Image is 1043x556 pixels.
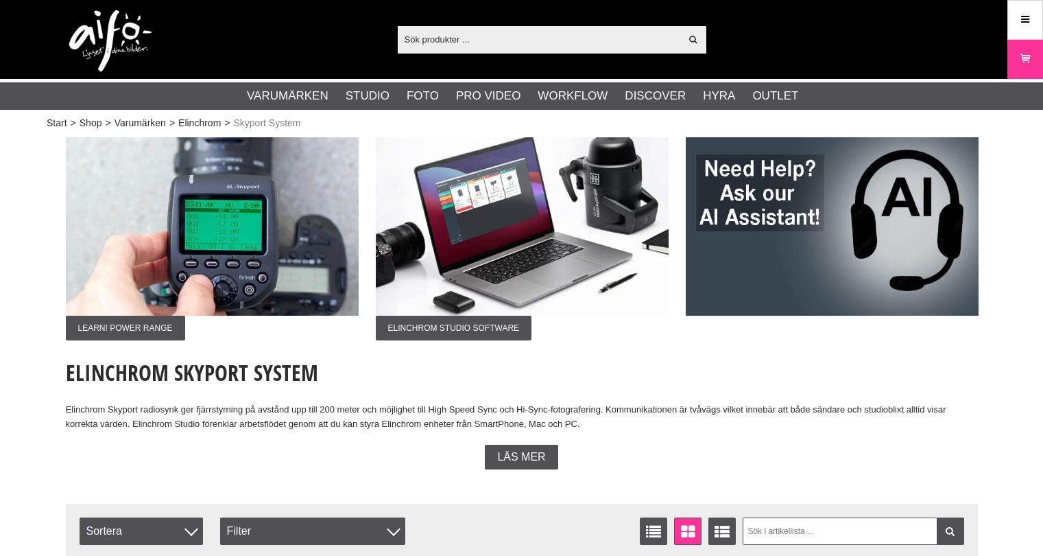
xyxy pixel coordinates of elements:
[376,316,532,340] span: Elinchrom Studio Software
[247,87,328,105] a: Varumärken
[69,10,152,72] img: logo.png
[66,137,359,340] a: Annons:001 ban-elin-Skyport-005.jpgLearn! Power Range
[674,518,702,545] a: Fönstervisning
[71,116,76,130] span: >
[376,137,669,316] img: Annons:002 ban-elin-Skyport-003.jpg
[346,87,389,105] a: Studio
[625,87,686,105] a: Discover
[66,316,185,340] span: Learn! Power Range
[497,451,545,463] span: Läs mer
[220,518,405,545] div: Filter
[105,116,110,130] span: >
[47,116,67,130] a: Start
[703,87,735,105] a: Hyra
[66,358,978,388] h1: Elinchrom Skyport System
[66,137,359,316] img: Annons:001 ban-elin-Skyport-005.jpg
[640,518,667,545] a: Listvisning
[234,116,301,130] span: Skyport System
[224,116,230,130] span: >
[66,403,978,432] p: Elinchrom Skyport radiosynk ger fjärrstyrning på avstånd upp till 200 meter och möjlighet till Hi...
[743,518,964,545] input: Sök i artikellista ...
[708,518,736,545] a: Utökad listvisning
[937,518,964,545] a: Filtrera
[538,87,608,105] a: Workflow
[752,87,798,105] a: Outlet
[686,137,979,316] img: Annons:009 ban-elin-AIelin-eng.jpg
[376,137,669,340] a: Annons:002 ban-elin-Skyport-003.jpgElinchrom Studio Software
[407,87,439,105] a: Foto
[80,518,203,545] span: Sortera
[456,87,520,105] a: Pro Video
[398,29,681,49] input: Sök produkter ...
[80,116,102,130] a: Shop
[115,116,166,130] a: Varumärken
[178,116,221,130] a: Elinchrom
[169,116,175,130] span: >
